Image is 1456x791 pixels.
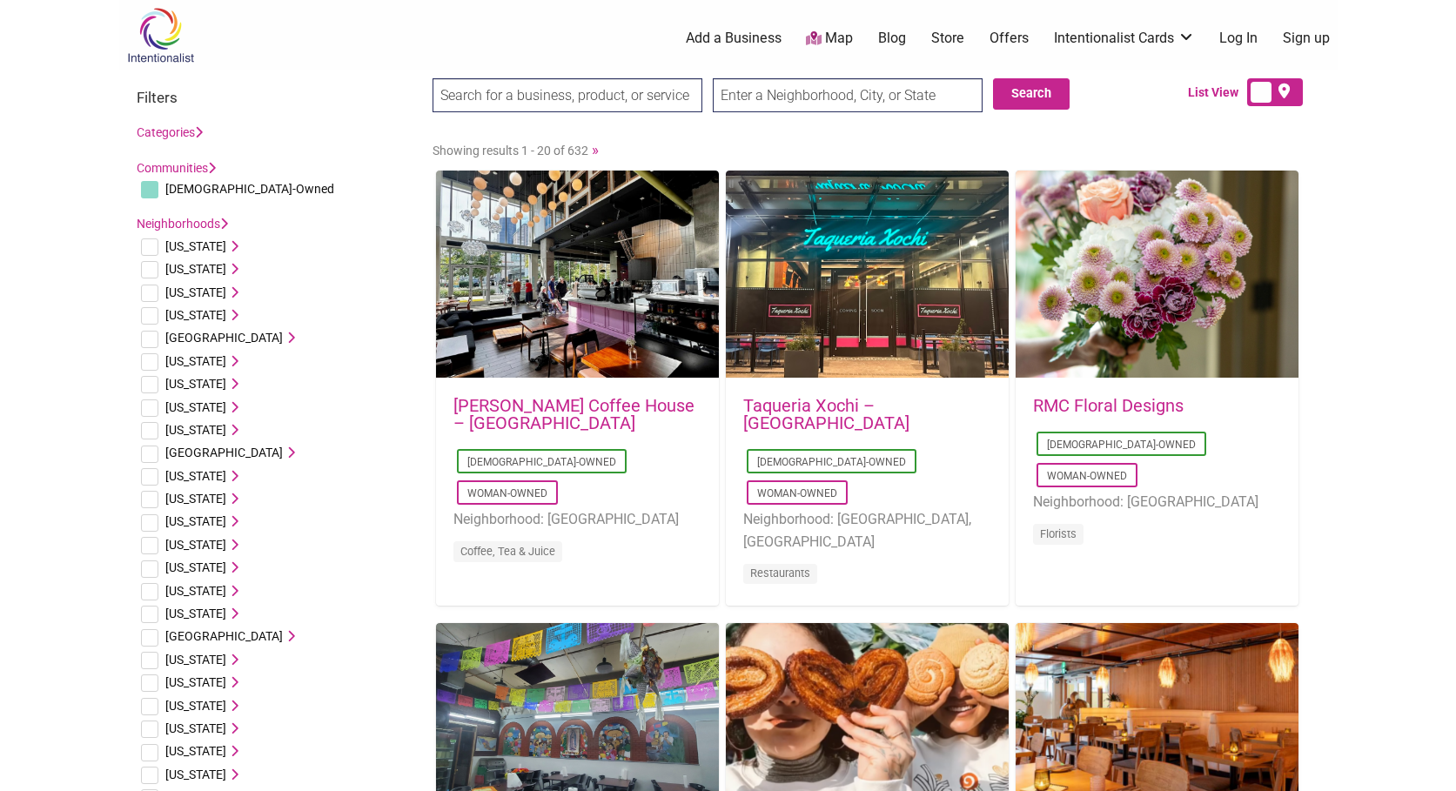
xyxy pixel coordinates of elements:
span: List View [1188,84,1247,102]
span: [US_STATE] [165,538,226,552]
a: Store [931,29,964,48]
span: [US_STATE] [165,607,226,620]
a: Sign up [1283,29,1330,48]
span: [DEMOGRAPHIC_DATA]-Owned [165,182,334,196]
a: Taqueria Xochi – [GEOGRAPHIC_DATA] [743,395,909,433]
span: [US_STATE] [165,285,226,299]
input: Enter a Neighborhood, City, or State [713,78,983,112]
a: Categories [137,125,203,139]
img: Intentionalist [119,7,202,64]
a: Add a Business [686,29,782,48]
span: [US_STATE] [165,492,226,506]
span: [US_STATE] [165,699,226,713]
a: Neighborhoods [137,217,228,231]
a: Restaurants [750,566,810,580]
a: [DEMOGRAPHIC_DATA]-Owned [757,456,906,468]
span: [GEOGRAPHIC_DATA] [165,446,283,459]
input: Search for a business, product, or service [433,78,702,112]
span: [US_STATE] [165,423,226,437]
button: Search [993,78,1070,110]
a: Intentionalist Cards [1054,29,1195,48]
span: [US_STATE] [165,721,226,735]
a: Offers [990,29,1029,48]
span: [US_STATE] [165,262,226,276]
a: » [592,141,599,158]
span: [US_STATE] [165,560,226,574]
span: [US_STATE] [165,744,226,758]
a: [PERSON_NAME] Coffee House – [GEOGRAPHIC_DATA] [453,395,694,433]
a: Woman-Owned [467,487,547,499]
span: [US_STATE] [165,768,226,781]
li: Neighborhood: [GEOGRAPHIC_DATA] [1033,491,1281,513]
h3: Filters [137,89,415,106]
span: [US_STATE] [165,308,226,322]
a: RMC Floral Designs [1033,395,1184,416]
span: [GEOGRAPHIC_DATA] [165,629,283,643]
span: [US_STATE] [165,584,226,598]
span: [US_STATE] [165,354,226,368]
a: Map [806,29,853,49]
a: [DEMOGRAPHIC_DATA]-Owned [467,456,616,468]
span: [US_STATE] [165,400,226,414]
span: [US_STATE] [165,514,226,528]
a: Woman-Owned [1047,470,1127,482]
a: [DEMOGRAPHIC_DATA]-Owned [1047,439,1196,451]
a: Communities [137,161,216,175]
span: [US_STATE] [165,469,226,483]
span: [US_STATE] [165,239,226,253]
span: [US_STATE] [165,653,226,667]
a: Florists [1040,527,1077,540]
a: Coffee, Tea & Juice [460,545,555,558]
span: [US_STATE] [165,377,226,391]
li: Neighborhood: [GEOGRAPHIC_DATA], [GEOGRAPHIC_DATA] [743,508,991,553]
a: Woman-Owned [757,487,837,499]
span: [US_STATE] [165,675,226,689]
a: Log In [1219,29,1258,48]
span: Showing results 1 - 20 of 632 [433,144,588,158]
a: Blog [878,29,906,48]
li: Neighborhood: [GEOGRAPHIC_DATA] [453,508,701,531]
span: [GEOGRAPHIC_DATA] [165,331,283,345]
